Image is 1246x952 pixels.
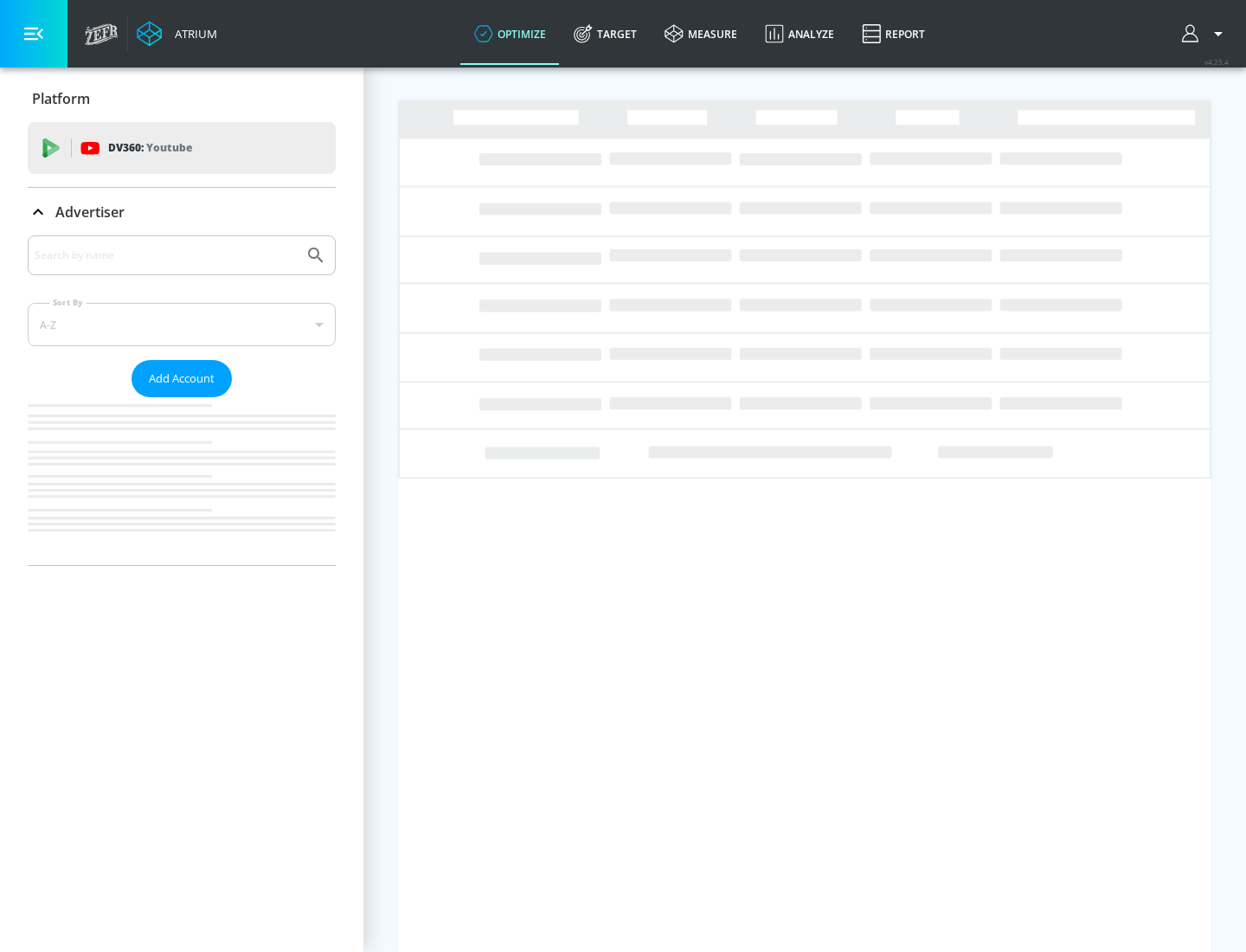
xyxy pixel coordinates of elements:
a: Analyze [751,3,848,65]
div: Platform [28,74,336,123]
div: Advertiser [28,188,336,236]
a: Report [848,3,939,65]
p: DV360: [108,138,192,158]
a: optimize [460,3,560,65]
a: measure [651,3,751,65]
a: Atrium [137,21,217,47]
label: Sort By [49,297,87,308]
div: A-Z [28,303,336,346]
p: Youtube [146,138,192,157]
span: v 4.25.4 [1204,57,1229,67]
p: Platform [32,89,90,108]
p: Advertiser [55,203,125,222]
div: Advertiser [28,235,336,565]
div: Atrium [168,26,217,42]
div: DV360: Youtube [28,122,336,174]
span: Add Account [149,369,215,389]
a: Target [560,3,651,65]
nav: list of Advertiser [28,397,336,565]
input: Search by name [35,244,297,267]
button: Add Account [132,360,232,397]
